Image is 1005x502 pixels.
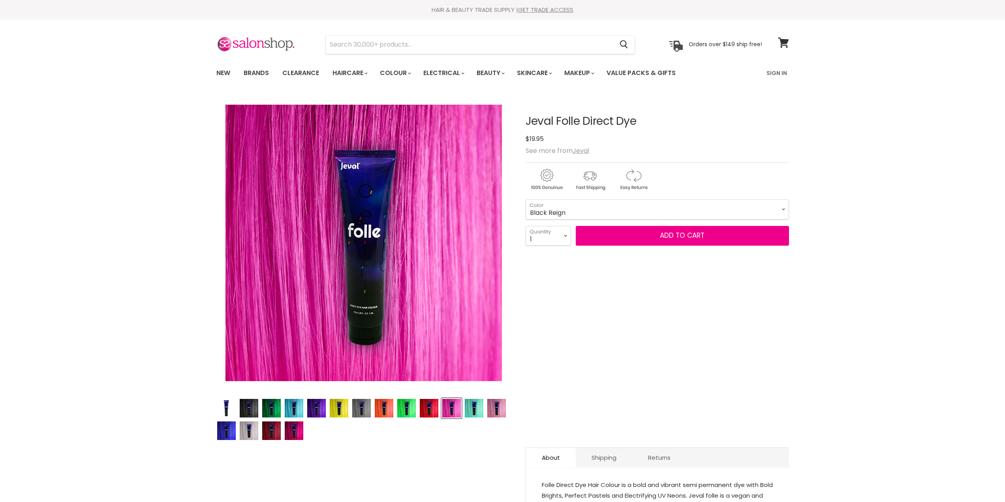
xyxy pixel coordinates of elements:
button: Search [614,36,635,54]
button: Jeval Folle Direct Dye [351,398,372,418]
div: HAIR & BEAUTY TRADE SUPPLY | [207,6,799,14]
a: New [210,65,236,81]
button: Jeval Folle Direct Dye [261,398,282,418]
button: Jeval Folle Direct Dye [396,398,417,418]
div: Product thumbnails [215,396,513,441]
button: Jeval Folle Direct Dye [441,398,462,418]
button: Add to cart [576,226,789,246]
button: Jeval Folle Direct Dye [216,398,237,418]
p: Orders over $149 ship free! [689,41,762,48]
img: Jeval Folle Direct Dye [420,399,438,417]
button: Jeval Folle Direct Dye [284,398,304,418]
img: Jeval Folle Direct Dye [225,105,502,381]
img: Jeval Folle Direct Dye [240,399,258,417]
a: Colour [374,65,416,81]
a: Beauty [471,65,509,81]
a: Sign In [762,65,792,81]
button: Jeval Folle Direct Dye [239,398,259,418]
select: Quantity [526,226,571,246]
div: Jeval Folle Direct Dye image. Click or Scroll to Zoom. [216,96,511,391]
img: Jeval Folle Direct Dye [330,399,348,417]
button: Jeval Folle Direct Dye [306,398,327,418]
span: See more from [526,146,589,155]
button: Jeval Folle Direct Dye [261,421,282,441]
img: Jeval Folle Direct Dye [217,421,236,440]
img: Jeval Folle Direct Dye [375,399,393,417]
form: Product [325,35,635,54]
a: Jeval [573,146,589,155]
img: Jeval Folle Direct Dye [397,399,416,417]
input: Search [326,36,614,54]
a: Haircare [327,65,372,81]
img: Jeval Folle Direct Dye [487,399,506,417]
ul: Main menu [210,62,722,85]
button: Jeval Folle Direct Dye [216,421,237,441]
a: Clearance [276,65,325,81]
button: Jeval Folle Direct Dye [419,398,439,418]
img: Jeval Folle Direct Dye [307,399,326,417]
img: Jeval Folle Direct Dye [240,421,258,440]
img: Jeval Folle Direct Dye [285,399,303,417]
img: Jeval Folle Direct Dye [285,421,303,440]
a: Returns [632,448,686,467]
button: Jeval Folle Direct Dye [329,398,349,418]
img: Jeval Folle Direct Dye [217,399,236,417]
span: $19.95 [526,134,544,143]
nav: Main [207,62,799,85]
a: Brands [238,65,275,81]
img: Jeval Folle Direct Dye [442,399,461,417]
img: Jeval Folle Direct Dye [262,421,281,440]
h1: Jeval Folle Direct Dye [526,115,789,128]
img: shipping.gif [569,167,611,192]
button: Jeval Folle Direct Dye [239,421,259,441]
a: Shipping [576,448,632,467]
button: Jeval Folle Direct Dye [464,398,484,418]
a: Electrical [417,65,469,81]
a: Value Packs & Gifts [601,65,682,81]
button: Jeval Folle Direct Dye [284,421,304,441]
button: Jeval Folle Direct Dye [374,398,394,418]
a: Skincare [511,65,557,81]
img: Jeval Folle Direct Dye [465,399,483,417]
span: Add to cart [660,231,704,240]
a: About [526,448,576,467]
img: Jeval Folle Direct Dye [352,399,371,417]
button: Jeval Folle Direct Dye [487,398,507,418]
img: returns.gif [612,167,654,192]
a: GET TRADE ACCESS [518,6,573,14]
img: Jeval Folle Direct Dye [262,399,281,417]
img: genuine.gif [526,167,567,192]
a: Makeup [558,65,599,81]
